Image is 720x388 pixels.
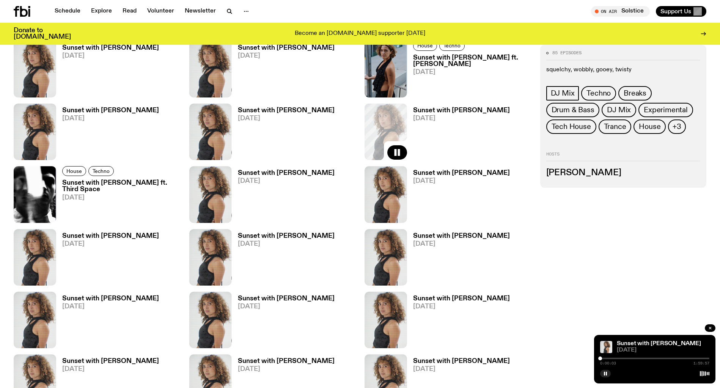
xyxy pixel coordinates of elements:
img: Tangela looks past her left shoulder into the camera with an inquisitive look. She is wearing a s... [14,229,56,286]
img: Tangela looks past her left shoulder into the camera with an inquisitive look. She is wearing a s... [14,292,56,348]
h3: Sunset with [PERSON_NAME] [413,170,510,176]
a: House [62,166,86,176]
h3: Sunset with [PERSON_NAME] [238,233,335,239]
h3: Sunset with [PERSON_NAME] [62,358,159,364]
a: House [413,41,437,51]
span: House [417,43,433,49]
a: House [634,119,666,134]
h3: Donate to [DOMAIN_NAME] [14,27,71,40]
span: [DATE] [617,347,709,353]
img: A young woman wearing a black croptop stands side on and faces the camera. [365,41,407,97]
img: Tangela looks past her left shoulder into the camera with an inquisitive look. She is wearing a s... [365,166,407,223]
a: Sunset with [PERSON_NAME][DATE] [232,170,335,223]
h3: Sunset with [PERSON_NAME] [413,233,510,239]
button: Support Us [656,6,706,17]
h3: Sunset with [PERSON_NAME] [238,107,335,114]
h3: Sunset with [PERSON_NAME] [62,45,159,51]
a: Read [118,6,141,17]
a: Sunset with [PERSON_NAME][DATE] [56,233,159,286]
a: Sunset with [PERSON_NAME][DATE] [232,45,335,97]
a: Sunset with [PERSON_NAME][DATE] [407,295,510,348]
img: Tangela looks past her left shoulder into the camera with an inquisitive look. She is wearing a s... [600,341,612,353]
a: Breaks [618,86,652,101]
span: [DATE] [62,303,159,310]
h3: Sunset with [PERSON_NAME] [413,295,510,302]
span: 0:00:03 [600,361,616,365]
a: Explore [86,6,116,17]
h3: Sunset with [PERSON_NAME] [62,295,159,302]
a: Volunteer [143,6,179,17]
span: [DATE] [238,241,335,247]
span: Techno [93,168,110,174]
img: Tangela looks past her left shoulder into the camera with an inquisitive look. She is wearing a s... [189,229,232,286]
span: [DATE] [238,115,335,122]
a: Sunset with [PERSON_NAME][DATE] [232,107,335,160]
h3: Sunset with [PERSON_NAME] [238,295,335,302]
p: squelchy, wobbly, gooey, twisty [546,66,701,73]
span: House [66,168,82,174]
a: Sunset with [PERSON_NAME][DATE] [407,170,510,223]
span: [DATE] [62,53,159,59]
span: [DATE] [413,115,510,122]
a: Experimental [638,103,693,117]
h3: Sunset with [PERSON_NAME] ft. Third Space [62,180,180,193]
img: Tangela looks past her left shoulder into the camera with an inquisitive look. She is wearing a s... [365,229,407,286]
h3: Sunset with [PERSON_NAME] [62,107,159,114]
img: Tangela looks past her left shoulder into the camera with an inquisitive look. She is wearing a s... [189,41,232,97]
span: Techno [586,89,611,97]
span: [DATE] [238,303,335,310]
h3: [PERSON_NAME] [546,169,701,177]
img: Tangela looks past her left shoulder into the camera with an inquisitive look. She is wearing a s... [189,104,232,160]
span: Breaks [624,89,646,97]
span: [DATE] [413,303,510,310]
p: Become an [DOMAIN_NAME] supporter [DATE] [295,30,425,37]
a: Sunset with [PERSON_NAME][DATE] [56,107,159,160]
img: Tangela looks past her left shoulder into the camera with an inquisitive look. She is wearing a s... [14,41,56,97]
img: Tangela looks past her left shoulder into the camera with an inquisitive look. She is wearing a s... [189,166,232,223]
span: [DATE] [238,178,335,184]
h2: Hosts [546,152,701,161]
img: Tangela looks past her left shoulder into the camera with an inquisitive look. She is wearing a s... [14,104,56,160]
a: Techno [88,166,114,176]
span: Techno [443,43,461,49]
span: [DATE] [413,69,531,75]
a: Sunset with [PERSON_NAME] [617,341,701,347]
h3: Sunset with [PERSON_NAME] [62,233,159,239]
a: Techno [581,86,616,101]
span: Support Us [660,8,691,15]
a: Sunset with [PERSON_NAME][DATE] [232,233,335,286]
a: Sunset with [PERSON_NAME] ft. Third Space[DATE] [56,180,180,223]
h3: Sunset with [PERSON_NAME] [238,358,335,364]
span: [DATE] [413,178,510,184]
span: +3 [673,123,681,131]
span: [DATE] [62,115,159,122]
a: Sunset with [PERSON_NAME][DATE] [232,295,335,348]
img: Tangela looks past her left shoulder into the camera with an inquisitive look. She is wearing a s... [189,292,232,348]
span: Tech House [552,123,591,131]
img: A fractured black and white face. [14,166,56,223]
img: Tangela looks past her left shoulder into the camera with an inquisitive look. She is wearing a s... [365,292,407,348]
h3: Sunset with [PERSON_NAME] ft. [PERSON_NAME] [413,55,531,68]
a: Sunset with [PERSON_NAME][DATE] [56,45,159,97]
h3: Sunset with [PERSON_NAME] [413,107,510,114]
span: DJ Mix [607,106,631,114]
span: Trance [604,123,626,131]
button: On AirSolstice [591,6,650,17]
span: [DATE] [413,366,510,372]
span: Drum & Bass [552,106,594,114]
button: +3 [668,119,686,134]
span: [DATE] [62,195,180,201]
a: Sunset with [PERSON_NAME][DATE] [56,295,159,348]
a: Drum & Bass [546,103,600,117]
span: [DATE] [238,53,335,59]
span: Experimental [644,106,688,114]
h3: Sunset with [PERSON_NAME] [238,45,335,51]
span: [DATE] [62,241,159,247]
a: Schedule [50,6,85,17]
a: Sunset with [PERSON_NAME][DATE] [407,233,510,286]
a: Techno [439,41,465,51]
a: DJ Mix [602,103,636,117]
a: DJ Mix [546,86,579,101]
span: 85 episodes [552,51,582,55]
a: Sunset with [PERSON_NAME][DATE] [407,107,510,160]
